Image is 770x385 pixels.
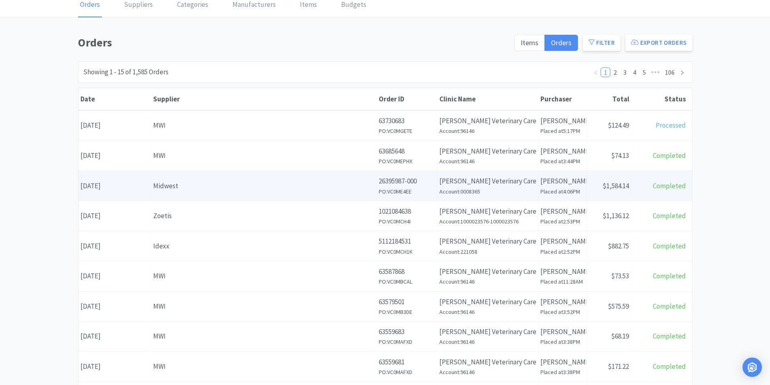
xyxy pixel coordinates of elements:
span: $1,584.14 [603,181,629,190]
div: [DATE] [78,326,151,347]
span: $124.49 [608,121,629,130]
p: [PERSON_NAME] [540,297,584,307]
span: $171.22 [608,362,629,371]
span: Orders [551,38,572,47]
div: Idexx [153,241,374,252]
span: $882.75 [608,242,629,250]
p: [PERSON_NAME] [540,236,584,247]
span: $74.13 [611,151,629,160]
li: Next Page [677,67,687,77]
div: MWI [153,301,374,312]
div: [DATE] [78,206,151,226]
a: 106 [662,68,677,77]
li: Next 5 Pages [649,67,662,77]
h6: Placed at 4:06PM [540,187,584,196]
span: $73.53 [611,271,629,280]
p: 63579501 [379,297,435,307]
button: Filter [583,35,620,51]
li: 106 [662,67,677,77]
div: [DATE] [78,176,151,196]
h6: PO: VC0MCH1K [379,247,435,256]
a: 5 [640,68,649,77]
h6: Account: 96146 [439,368,536,377]
span: Completed [653,362,686,371]
p: [PERSON_NAME] [540,266,584,277]
p: [PERSON_NAME] [540,357,584,368]
p: [PERSON_NAME] Veterinary Care [439,357,536,368]
li: 1 [601,67,610,77]
h6: Placed at 3:52PM [540,307,584,316]
span: $1,136.12 [603,211,629,220]
p: 63685648 [379,146,435,157]
p: 1021084638 [379,206,435,217]
i: icon: left [593,70,598,75]
div: MWI [153,361,374,372]
h6: Account: 96146 [439,307,536,316]
h1: Orders [78,34,509,52]
h6: PO: VC0MB3DE [379,307,435,316]
p: [PERSON_NAME] [540,326,584,337]
div: [DATE] [78,145,151,166]
span: Completed [653,332,686,341]
span: $575.59 [608,302,629,311]
h6: Account: 221058 [439,247,536,256]
div: Total [589,95,629,103]
span: Completed [653,242,686,250]
div: Supplier [153,95,375,103]
span: Processed [656,121,686,130]
p: [PERSON_NAME] Veterinary Care [439,236,536,247]
p: [PERSON_NAME] [540,116,584,126]
h6: PO: VC0ME4EE [379,187,435,196]
p: [PERSON_NAME] Veterinary Care [439,266,536,277]
h6: Placed at 3:44PM [540,157,584,166]
p: [PERSON_NAME] Veterinary Care [439,326,536,337]
p: [PERSON_NAME] [540,176,584,187]
li: 5 [639,67,649,77]
button: Export Orders [625,35,692,51]
i: icon: right [680,70,685,75]
a: 4 [630,68,639,77]
p: [PERSON_NAME] Veterinary Care [439,176,536,187]
div: Date [80,95,149,103]
div: [DATE] [78,115,151,136]
div: Open Intercom Messenger [743,358,762,377]
a: 3 [620,68,629,77]
p: [PERSON_NAME] [540,146,584,157]
div: [DATE] [78,236,151,257]
h6: PO: VC0MBCAL [379,277,435,286]
div: Midwest [153,181,374,191]
p: [PERSON_NAME] Veterinary Care [439,116,536,126]
p: 63559681 [379,357,435,368]
li: Previous Page [591,67,601,77]
h6: Account: 0008365 [439,187,536,196]
span: Completed [653,151,686,160]
h6: Placed at 3:38PM [540,337,584,346]
div: [DATE] [78,356,151,377]
h6: PO: VC0MAFXD [379,368,435,377]
p: [PERSON_NAME] Veterinary Care [439,206,536,217]
h6: Account: 96146 [439,277,536,286]
div: Zoetis [153,210,374,221]
h6: PO: VC0MAFXD [379,337,435,346]
li: 3 [620,67,630,77]
h6: Account: 96146 [439,157,536,166]
div: [DATE] [78,266,151,286]
p: [PERSON_NAME] [540,206,584,217]
span: ••• [649,67,662,77]
div: MWI [153,331,374,342]
h6: Placed at 2:53PM [540,217,584,226]
div: Purchaser [540,95,585,103]
span: Completed [653,181,686,190]
div: MWI [153,271,374,282]
p: [PERSON_NAME] Veterinary Care [439,146,536,157]
h6: PO: VC0MCH4I [379,217,435,226]
span: $68.19 [611,332,629,341]
li: 2 [610,67,620,77]
a: 2 [611,68,620,77]
p: 63587868 [379,266,435,277]
span: Completed [653,271,686,280]
div: Status [633,95,686,103]
h6: Account: 1000023576-1000023576 [439,217,536,226]
div: MWI [153,120,374,131]
h6: PO: VC0MEPHX [379,157,435,166]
